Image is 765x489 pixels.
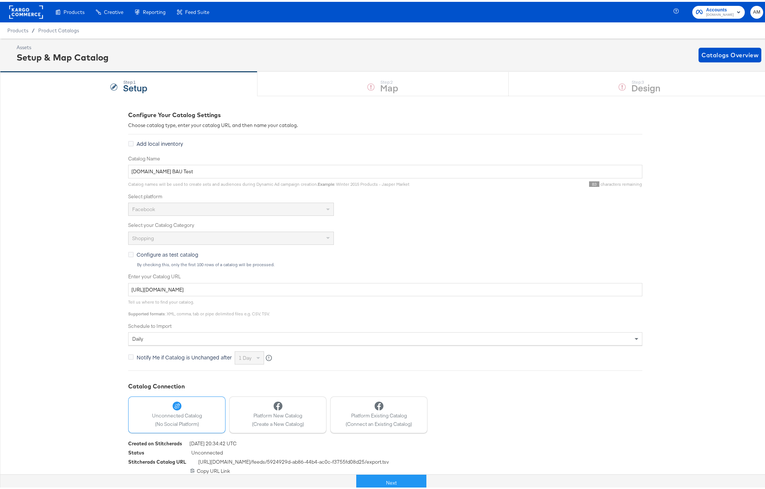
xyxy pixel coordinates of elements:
[252,410,304,417] span: Platform New Catalog
[239,353,252,359] span: 1 day
[128,180,409,185] span: Catalog names will be used to create sets and audiences during Dynamic Ad campaign creation. : Wi...
[750,4,763,17] button: AM
[137,249,198,256] span: Configure as test catalog
[123,80,147,92] strong: Setup
[229,395,326,431] button: Platform New Catalog(Create a New Catalog)
[137,138,183,145] span: Add local inventory
[128,448,144,454] div: Status
[198,457,389,466] span: [URL][DOMAIN_NAME] /feeds/ 5924929d-ab86-44b4-ac0c-f3755fd08d25 /export.tsv
[185,7,209,13] span: Feed Suite
[706,4,734,12] span: Accounts
[128,438,182,445] div: Created on Stitcherads
[128,153,642,160] label: Catalog Name
[346,410,412,417] span: Platform Existing Catalog
[104,7,123,13] span: Creative
[330,395,427,431] button: Platform Existing Catalog(Connect an Existing Catalog)
[409,180,642,185] div: characters remaining
[38,26,79,32] a: Product Catalogs
[137,352,232,359] span: Notify Me if Catalog is Unchanged after
[7,26,28,32] span: Products
[318,180,334,185] strong: Example
[128,309,165,315] strong: Supported formats
[191,448,223,457] span: Unconnected
[128,380,642,389] div: Catalog Connection
[589,180,599,185] span: 83
[128,191,642,198] label: Select platform
[128,163,642,177] input: Name your catalog e.g. My Dynamic Product Catalog
[128,321,642,328] label: Schedule to Import
[132,204,155,211] span: Facebook
[28,26,38,32] span: /
[128,120,642,127] div: Choose catalog type, enter your catalog URL and then name your catalog.
[132,334,143,340] span: daily
[706,10,734,16] span: [DOMAIN_NAME]
[128,395,225,431] button: Unconnected Catalog(No Social Platform)
[753,6,760,15] span: AM
[128,457,186,464] div: Stitcherads Catalog URL
[128,281,642,295] input: Enter Catalog URL, e.g. http://www.example.com/products.xml
[152,419,202,426] span: (No Social Platform)
[701,48,758,58] span: Catalogs Overview
[699,46,761,61] button: Catalogs Overview
[132,233,154,240] span: Shopping
[17,49,109,62] div: Setup & Map Catalog
[64,7,84,13] span: Products
[128,466,642,473] div: Copy URL Link
[346,419,412,426] span: (Connect an Existing Catalog)
[692,4,745,17] button: Accounts[DOMAIN_NAME]
[128,297,270,315] span: Tell us where to find your catalog. : XML, comma, tab or pipe delimited files e.g. CSV, TSV.
[17,42,109,49] div: Assets
[143,7,166,13] span: Reporting
[152,410,202,417] span: Unconnected Catalog
[137,260,642,265] div: By checking this, only the first 100 rows of a catalog will be processed.
[123,78,147,83] div: Step: 1
[128,271,642,278] label: Enter your Catalog URL
[128,109,642,117] div: Configure Your Catalog Settings
[128,220,642,227] label: Select your Catalog Category
[190,438,237,448] span: [DATE] 20:34:42 UTC
[252,419,304,426] span: (Create a New Catalog)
